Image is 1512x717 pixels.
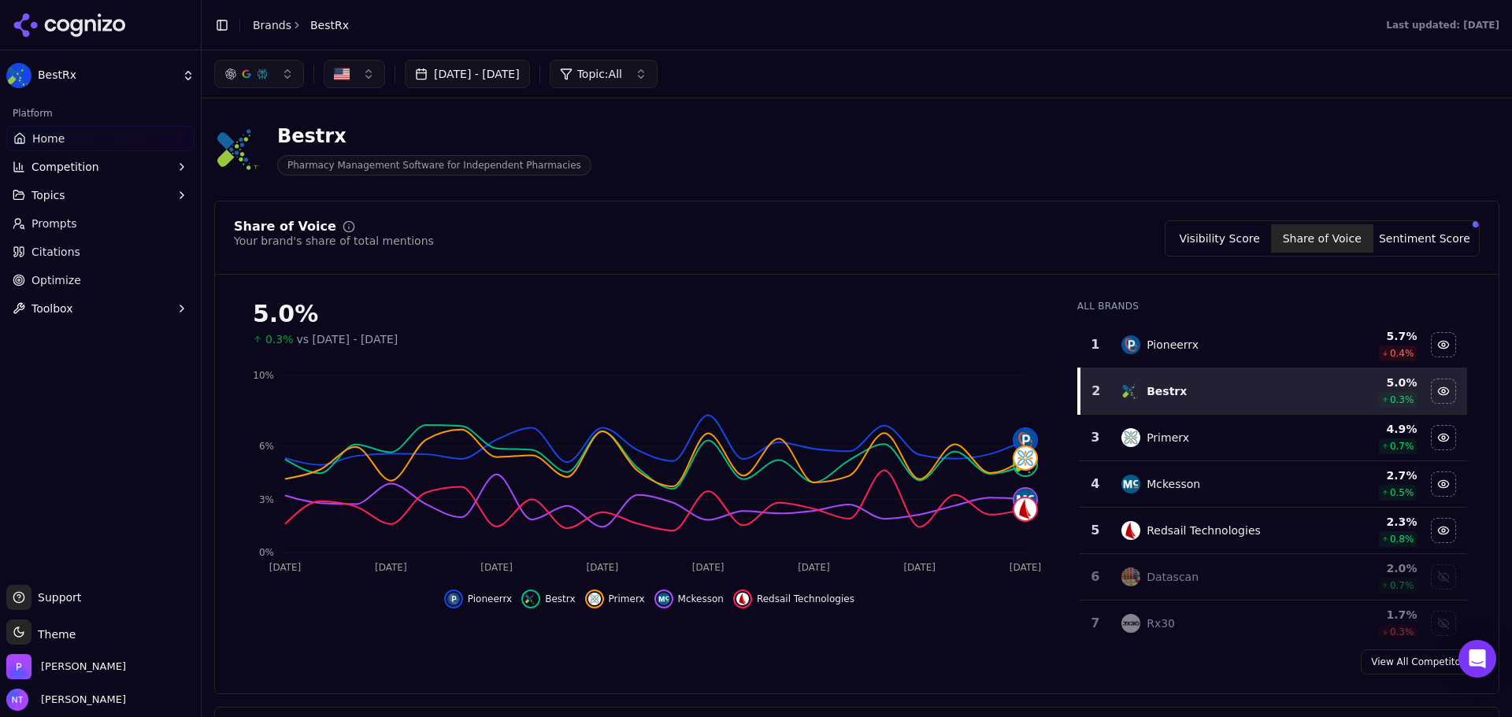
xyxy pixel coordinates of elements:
span: Citations [31,244,80,260]
div: Pioneerrx [1147,337,1199,353]
tspan: [DATE] [269,562,302,573]
img: primerx [588,593,601,605]
span: 0.3% [265,331,294,347]
div: 5.0 % [1316,375,1417,390]
button: Hide primerx data [585,589,645,608]
div: 1.7 % [1316,607,1417,623]
div: Bestrx [1147,383,1187,399]
button: Hide bestrx data [521,589,575,608]
span: Home [32,131,65,146]
div: Last updated: [DATE] [1386,19,1499,31]
img: Nate Tower [6,689,28,711]
a: Enable Validation [6,88,96,102]
button: Show datascan data [1431,564,1456,589]
div: Bestrx [277,124,591,149]
button: Sentiment Score [1373,224,1476,253]
tspan: 3% [259,494,274,505]
button: [DATE] - [DATE] [405,60,530,88]
div: Primerx [1147,430,1189,445]
div: 5 [1085,521,1106,540]
nav: breadcrumb [253,17,349,33]
img: pioneerrx [1014,429,1036,451]
span: Support [31,589,81,605]
span: Prompts [31,216,77,231]
img: datascan [1121,567,1140,586]
div: 1 [1085,335,1106,354]
button: Open organization switcher [6,654,126,679]
tspan: 10% [253,370,274,381]
span: Perrill [41,660,126,674]
button: Topics [6,183,195,208]
span: 0.3 % [1390,394,1414,406]
div: Share of Voice [234,220,336,233]
span: Toolbox [31,301,73,316]
button: Hide mckesson data [654,589,724,608]
button: Show rx30 data [1431,611,1456,636]
span: Pharmacy Management Software for Independent Pharmacies [277,155,591,176]
span: 0.7 % [1390,440,1414,453]
div: 5.0% [253,300,1046,328]
span: Redsail Technologies [757,593,854,605]
h5: Bazaarvoice Analytics content is not detected on this page. [6,38,230,63]
img: bestrx [1121,382,1140,401]
tspan: [DATE] [692,562,724,573]
span: Primerx [609,593,645,605]
tr: 6datascanDatascan2.0%0.7%Show datascan data [1079,554,1467,601]
div: 6 [1085,567,1106,586]
span: 0.7 % [1390,579,1414,592]
img: mckesson [1014,489,1036,511]
tr: 2bestrxBestrx5.0%0.3%Hide bestrx data [1079,368,1467,415]
tr: 5redsail technologiesRedsail Technologies2.3%0.8%Hide redsail technologies data [1079,508,1467,554]
tspan: 6% [259,441,274,452]
a: Brands [253,19,291,31]
button: Hide redsail technologies data [1431,518,1456,543]
div: 4.9 % [1316,421,1417,437]
div: 2 [1087,382,1106,401]
button: Toolbox [6,296,195,321]
img: pioneerrx [447,593,460,605]
a: Prompts [6,211,195,236]
span: Theme [31,628,76,641]
tr: 7rx30Rx301.7%0.3%Show rx30 data [1079,601,1467,647]
span: 0.4 % [1390,347,1414,360]
div: Open Intercom Messenger [1458,640,1496,678]
img: mckesson [1121,475,1140,493]
span: BestRx [38,68,176,83]
div: 5.7 % [1316,328,1417,344]
div: All Brands [1077,300,1467,312]
tr: 4mckessonMckesson2.7%0.5%Hide mckesson data [1079,461,1467,508]
button: Hide redsail technologies data [733,589,854,608]
button: Open user button [6,689,126,711]
button: Competition [6,154,195,179]
span: Mckesson [678,593,724,605]
button: Hide primerx data [1431,425,1456,450]
span: vs [DATE] - [DATE] [297,331,398,347]
div: 3 [1085,428,1106,447]
button: Hide bestrx data [1431,379,1456,404]
span: 0.8 % [1390,533,1414,545]
a: Home [6,126,195,151]
tspan: 0% [259,547,274,558]
img: primerx [1121,428,1140,447]
a: Optimize [6,268,195,293]
tspan: [DATE] [480,562,513,573]
div: Datascan [1147,569,1199,585]
div: 2.0 % [1316,560,1417,576]
button: Hide pioneerrx data [1431,332,1456,357]
a: View All Competitors [1361,649,1480,674]
img: redsail technologies [1014,498,1036,520]
span: 0.3 % [1390,626,1414,638]
span: Pioneerrx [468,593,512,605]
abbr: Enabling validation will send analytics events to the Bazaarvoice validation service. If an event... [6,88,96,102]
img: BestRx [6,63,31,88]
span: [PERSON_NAME] [35,693,126,707]
div: Rx30 [1147,615,1175,631]
img: US [334,66,350,82]
span: Competition [31,159,99,175]
img: Perrill [6,654,31,679]
img: primerx [1014,447,1036,469]
span: Topic: All [577,66,622,82]
img: redsail technologies [736,593,749,605]
tspan: [DATE] [798,562,830,573]
button: Hide mckesson data [1431,471,1456,497]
